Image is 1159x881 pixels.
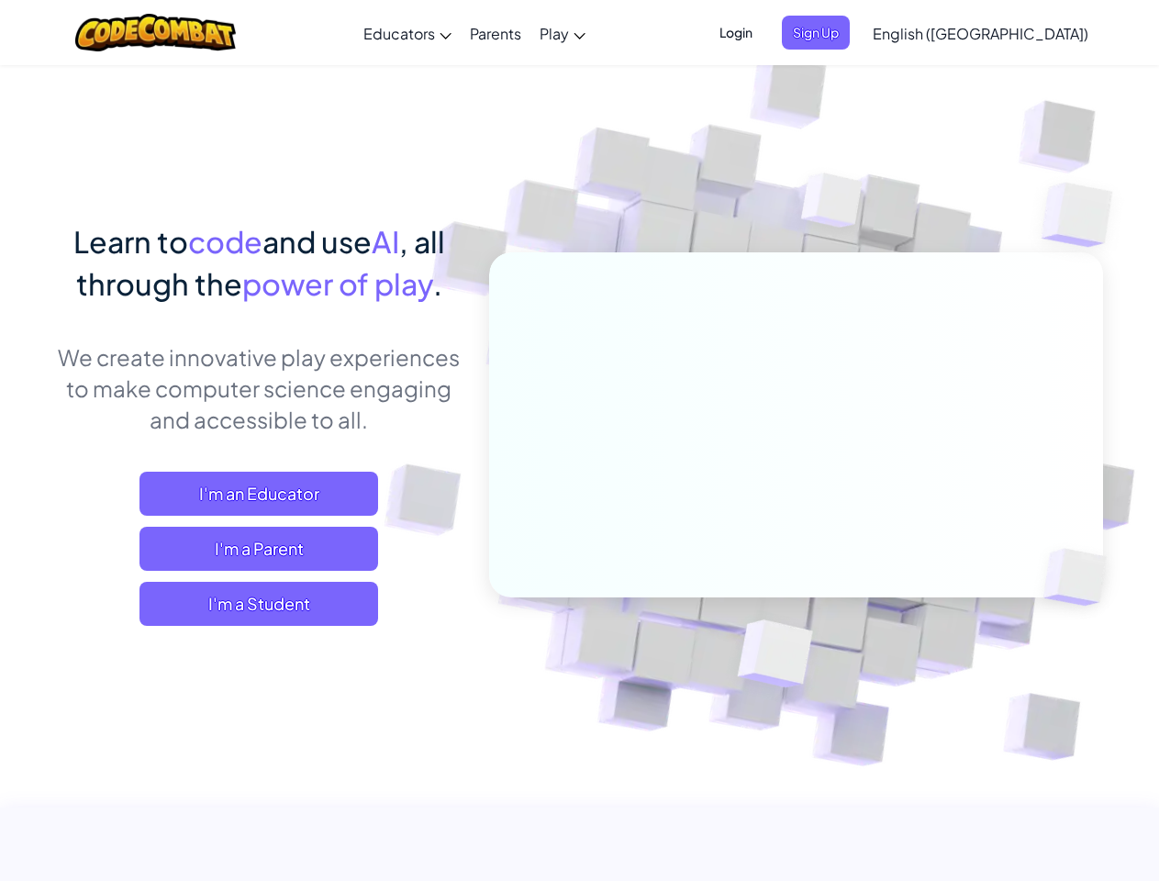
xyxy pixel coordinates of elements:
[363,24,435,43] span: Educators
[139,472,378,516] a: I'm an Educator
[873,24,1088,43] span: English ([GEOGRAPHIC_DATA])
[1012,510,1150,644] img: Overlap cubes
[530,8,595,58] a: Play
[73,223,188,260] span: Learn to
[692,581,856,733] img: Overlap cubes
[461,8,530,58] a: Parents
[188,223,262,260] span: code
[433,265,442,302] span: .
[57,341,462,435] p: We create innovative play experiences to make computer science engaging and accessible to all.
[354,8,461,58] a: Educators
[242,265,433,302] span: power of play
[372,223,399,260] span: AI
[540,24,569,43] span: Play
[766,137,898,273] img: Overlap cubes
[782,16,850,50] button: Sign Up
[708,16,763,50] button: Login
[75,14,236,51] img: CodeCombat logo
[262,223,372,260] span: and use
[139,582,378,626] button: I'm a Student
[864,8,1098,58] a: English ([GEOGRAPHIC_DATA])
[139,527,378,571] a: I'm a Parent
